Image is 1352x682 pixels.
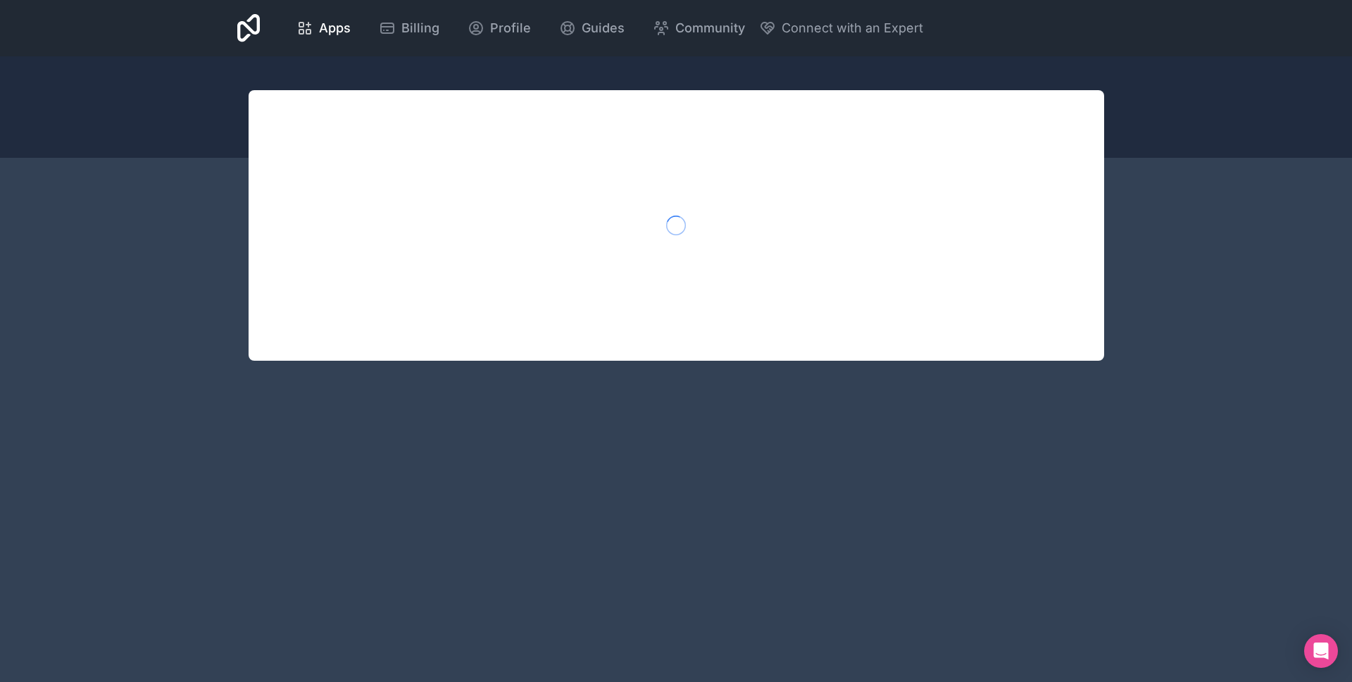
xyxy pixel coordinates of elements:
[456,13,542,44] a: Profile
[368,13,451,44] a: Billing
[401,18,439,38] span: Billing
[490,18,531,38] span: Profile
[759,18,923,38] button: Connect with an Expert
[319,18,351,38] span: Apps
[1304,634,1338,668] div: Open Intercom Messenger
[548,13,636,44] a: Guides
[675,18,745,38] span: Community
[285,13,362,44] a: Apps
[782,18,923,38] span: Connect with an Expert
[582,18,625,38] span: Guides
[641,13,756,44] a: Community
